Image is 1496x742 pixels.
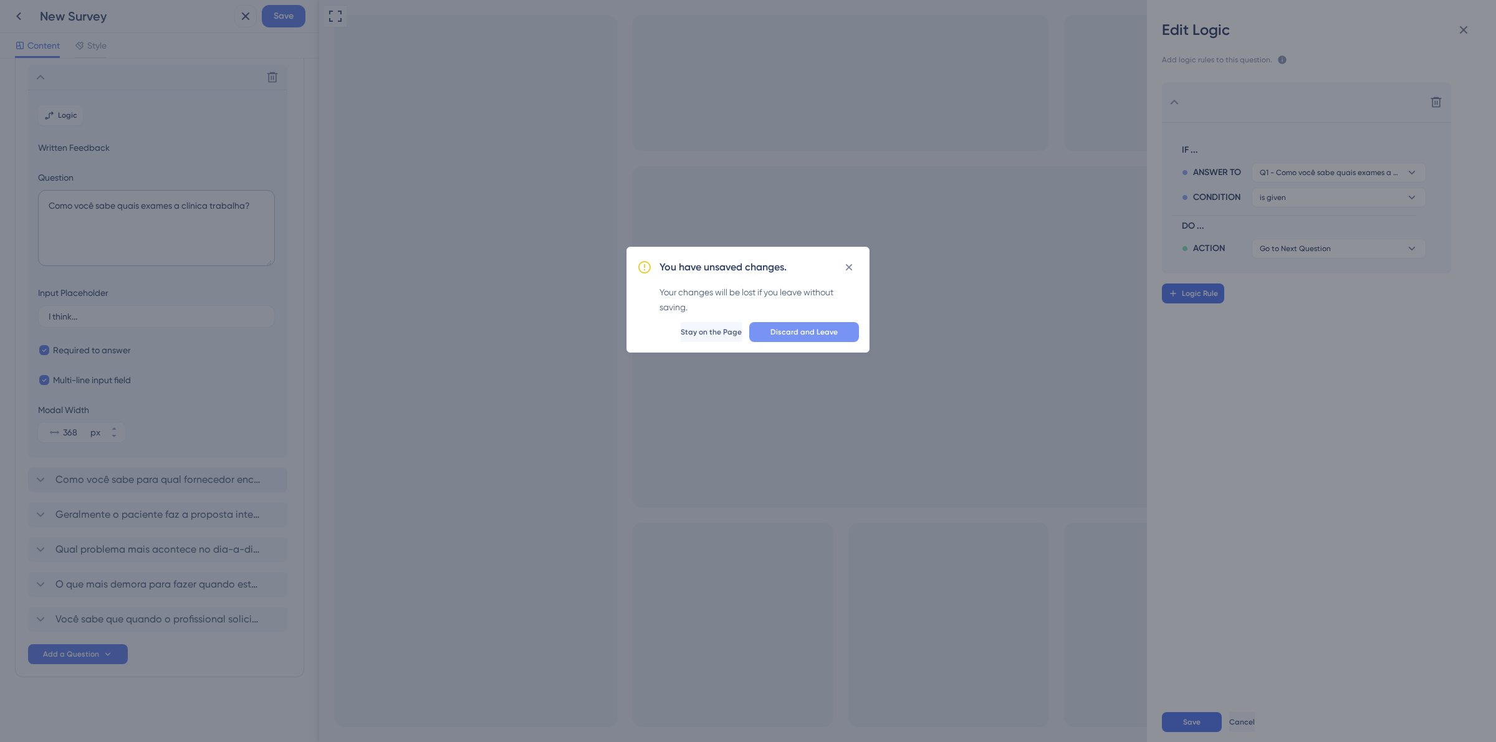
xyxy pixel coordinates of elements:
[923,538,1152,717] iframe: UserGuiding Survey
[770,327,838,337] span: Discard and Leave
[659,260,787,275] h2: You have unsaved changes.
[659,285,859,315] div: Your changes will be lost if you leave without saving.
[681,327,742,337] span: Stay on the Page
